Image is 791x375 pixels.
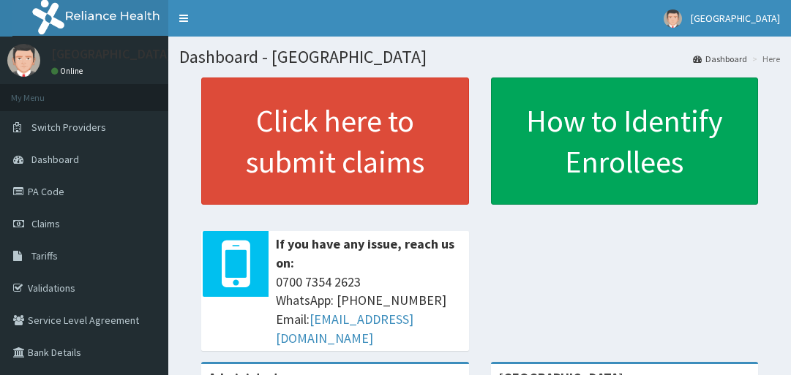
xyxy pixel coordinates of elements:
[276,311,413,346] a: [EMAIL_ADDRESS][DOMAIN_NAME]
[31,121,106,134] span: Switch Providers
[693,53,747,65] a: Dashboard
[51,48,172,61] p: [GEOGRAPHIC_DATA]
[664,10,682,28] img: User Image
[491,77,759,205] a: How to Identify Enrollees
[31,217,60,230] span: Claims
[691,12,780,25] span: [GEOGRAPHIC_DATA]
[7,44,40,77] img: User Image
[51,66,86,76] a: Online
[276,235,454,271] b: If you have any issue, reach us on:
[276,273,462,348] span: 0700 7354 2623 WhatsApp: [PHONE_NUMBER] Email:
[31,249,58,262] span: Tariffs
[201,77,469,205] a: Click here to submit claims
[179,48,780,67] h1: Dashboard - [GEOGRAPHIC_DATA]
[31,153,79,166] span: Dashboard
[749,53,780,65] li: Here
